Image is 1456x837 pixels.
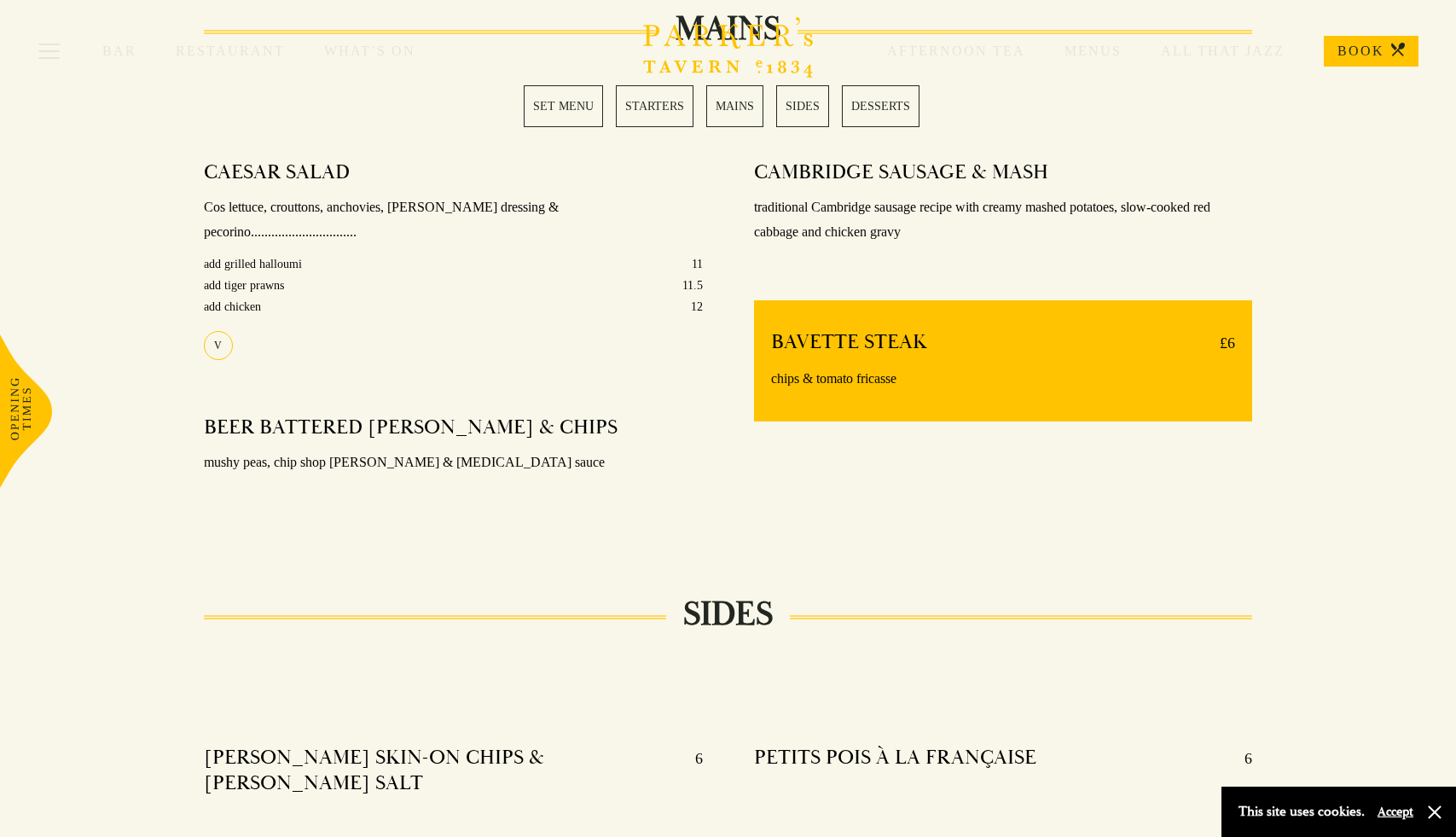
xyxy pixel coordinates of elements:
[771,367,1236,392] p: chips & tomato fricasse
[1203,329,1235,357] p: £6
[1227,745,1252,772] p: 6
[754,195,1253,245] p: traditional Cambridge sausage recipe with creamy mashed potatoes, slow-cooked red cabbage and chi...
[204,331,233,360] div: V
[204,450,703,475] p: mushy peas, chip shop [PERSON_NAME] & [MEDICAL_DATA] sauce
[204,195,703,245] p: Cos lettuce, crouttons, anchovies, [PERSON_NAME] dressing & pecorino...............................
[1378,804,1413,820] button: Accept
[842,85,919,127] a: 5 / 5
[691,296,703,317] p: 12
[204,253,302,275] p: add grilled halloumi
[616,85,693,127] a: 2 / 5
[706,85,763,127] a: 3 / 5
[204,415,618,440] h4: BEER BATTERED [PERSON_NAME] & CHIPS
[524,85,603,127] a: 1 / 5
[204,745,678,796] h4: [PERSON_NAME] SKIN-ON CHIPS & [PERSON_NAME] SALT
[754,160,1048,185] h4: CAMBRIDGE SAUSAGE & MASH
[771,329,927,357] h4: BAVETTE STEAK
[682,275,703,296] p: 11.5
[678,745,703,796] p: 6
[754,745,1036,772] h4: PETITS POIS À LA FRANÇAISE
[776,85,829,127] a: 4 / 5
[1238,799,1365,824] p: This site uses cookies.
[204,275,284,296] p: add tiger prawns
[204,160,350,185] h4: CAESAR SALAD
[1426,804,1443,821] button: Close and accept
[666,594,790,635] h2: SIDES
[692,253,703,275] p: 11
[204,296,261,317] p: add chicken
